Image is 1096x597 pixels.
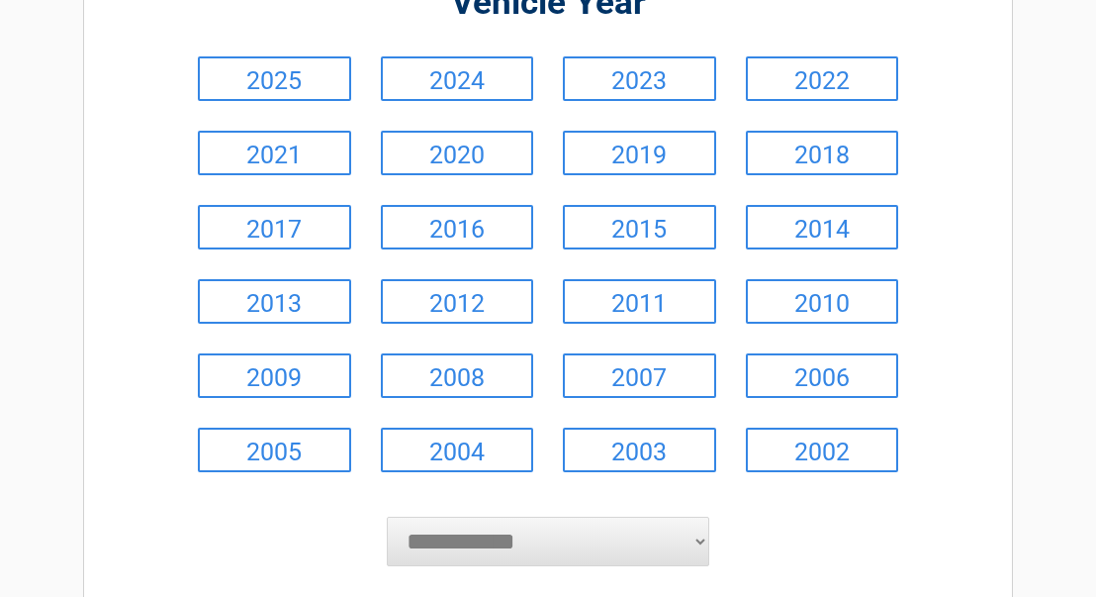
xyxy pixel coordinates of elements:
a: 2020 [381,131,534,175]
a: 2023 [563,56,716,101]
a: 2021 [198,131,351,175]
a: 2008 [381,353,534,398]
a: 2018 [746,131,899,175]
a: 2014 [746,205,899,249]
a: 2009 [198,353,351,398]
a: 2025 [198,56,351,101]
a: 2024 [381,56,534,101]
a: 2016 [381,205,534,249]
a: 2005 [198,428,351,472]
a: 2013 [198,279,351,324]
a: 2019 [563,131,716,175]
a: 2010 [746,279,899,324]
a: 2015 [563,205,716,249]
a: 2017 [198,205,351,249]
a: 2012 [381,279,534,324]
a: 2003 [563,428,716,472]
a: 2022 [746,56,899,101]
a: 2007 [563,353,716,398]
a: 2004 [381,428,534,472]
a: 2006 [746,353,899,398]
a: 2011 [563,279,716,324]
a: 2002 [746,428,899,472]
